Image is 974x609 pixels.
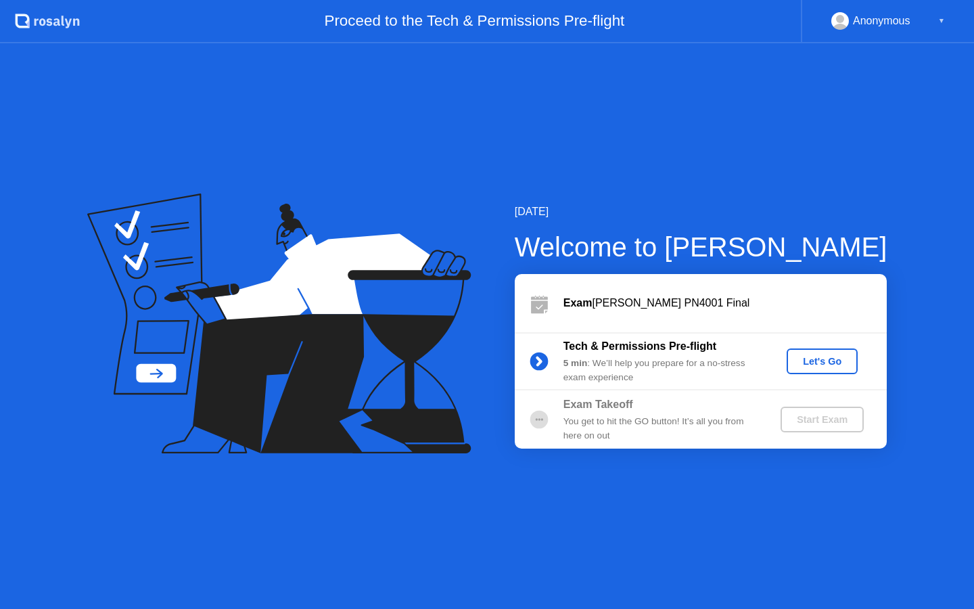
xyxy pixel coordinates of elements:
div: Start Exam [786,414,858,425]
button: Let's Go [787,348,858,374]
b: Exam [563,297,593,309]
div: [DATE] [515,204,887,220]
div: [PERSON_NAME] PN4001 Final [563,295,887,311]
div: Welcome to [PERSON_NAME] [515,227,887,267]
div: You get to hit the GO button! It’s all you from here on out [563,415,758,443]
div: : We’ll help you prepare for a no-stress exam experience [563,357,758,384]
b: Tech & Permissions Pre-flight [563,340,716,352]
button: Start Exam [781,407,864,432]
b: Exam Takeoff [563,399,633,410]
div: Let's Go [792,356,852,367]
div: ▼ [938,12,945,30]
div: Anonymous [853,12,910,30]
b: 5 min [563,358,588,368]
